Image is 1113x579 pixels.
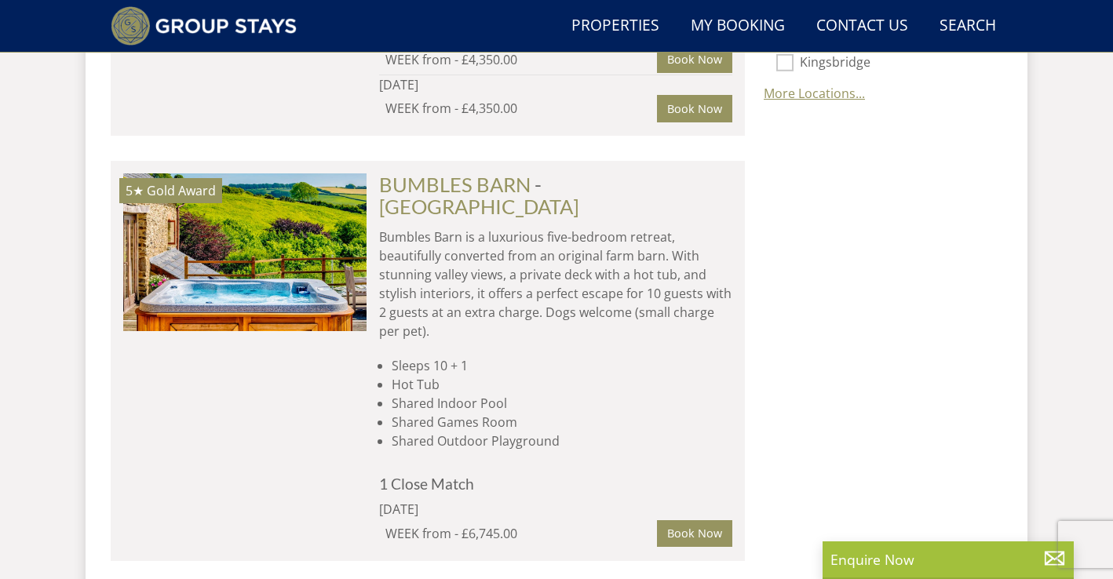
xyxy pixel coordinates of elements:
[379,500,591,519] div: [DATE]
[657,95,732,122] a: Book Now
[392,413,732,432] li: Shared Games Room
[111,6,297,46] img: Group Stays
[379,195,579,218] a: [GEOGRAPHIC_DATA]
[565,9,666,44] a: Properties
[379,75,591,94] div: [DATE]
[392,375,732,394] li: Hot Tub
[392,432,732,450] li: Shared Outdoor Playground
[385,99,657,118] div: WEEK from - £4,350.00
[684,9,791,44] a: My Booking
[379,228,732,340] p: Bumbles Barn is a luxurious five-bedroom retreat, beautifully converted from an original farm bar...
[830,549,1066,570] p: Enquire Now
[800,55,990,72] label: Kingsbridge
[126,182,144,199] span: BUMBLES BARN has a 5 star rating under the Quality in Tourism Scheme
[933,9,1002,44] a: Search
[764,85,865,102] a: More Locations...
[379,475,732,492] h4: 1 Close Match
[385,50,657,69] div: WEEK from - £4,350.00
[147,182,216,199] span: BUMBLES BARN has been awarded a Gold Award by Visit England
[385,524,657,543] div: WEEK from - £6,745.00
[379,173,531,196] a: BUMBLES BARN
[657,46,732,73] a: Book Now
[123,173,367,330] img: Old-Barn-Ilfracombe-Holiday-home-Sleeps-11.original.jpg
[392,394,732,413] li: Shared Indoor Pool
[123,173,367,330] a: 5★ Gold Award
[379,173,579,218] span: -
[657,520,732,547] a: Book Now
[810,9,914,44] a: Contact Us
[392,356,732,375] li: Sleeps 10 + 1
